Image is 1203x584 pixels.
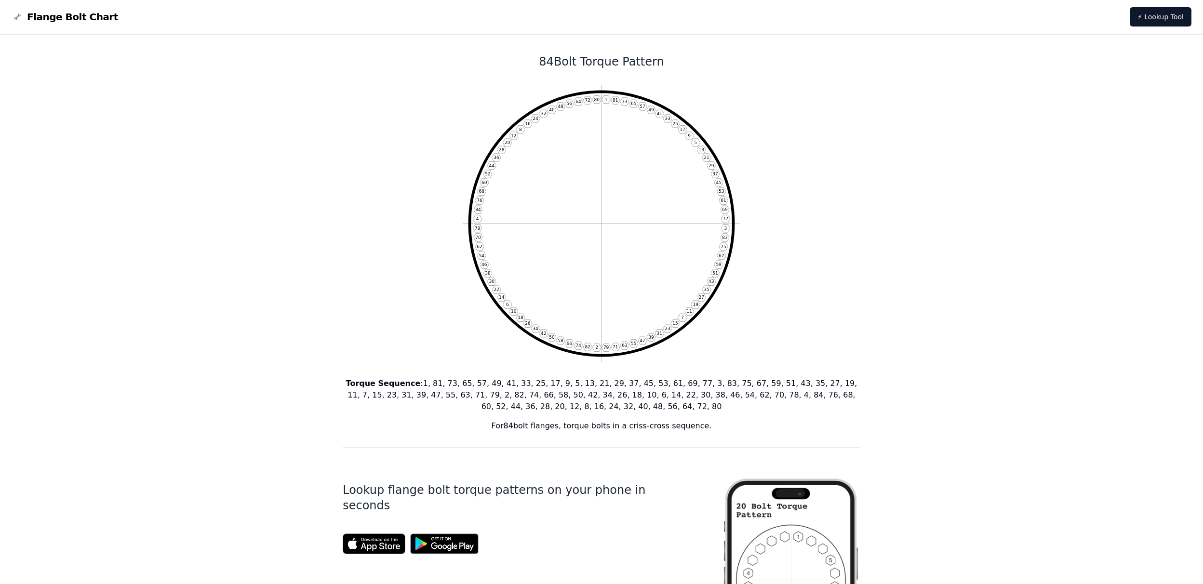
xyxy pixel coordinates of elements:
[499,295,505,300] text: 14
[525,321,531,326] text: 26
[585,345,590,349] text: 82
[605,97,608,102] text: 1
[12,11,23,23] img: Flange Bolt Chart Logo
[533,116,538,121] text: 24
[343,482,691,513] h1: Lookup flange bolt torque patterns on your phone in seconds
[343,378,860,412] p: : 1, 81, 73, 65, 57, 49, 41, 33, 25, 17, 9, 5, 13, 21, 29, 37, 45, 53, 61, 69, 77, 3, 83, 75, 67,...
[575,343,581,348] text: 74
[525,121,531,126] text: 16
[686,309,692,314] text: 11
[479,189,484,194] text: 68
[699,147,705,152] text: 13
[688,133,691,138] text: 9
[594,97,600,102] text: 80
[481,262,487,267] text: 46
[489,279,495,284] text: 30
[693,302,698,307] text: 19
[681,315,684,320] text: 7
[518,315,523,320] text: 18
[494,287,499,292] text: 22
[719,253,724,258] text: 67
[477,244,482,249] text: 62
[567,101,573,106] text: 56
[519,127,522,132] text: 8
[511,309,517,314] text: 10
[724,226,727,231] text: 3
[712,271,718,276] text: 51
[595,345,598,350] text: 2
[672,321,678,326] text: 15
[549,107,555,112] text: 40
[533,326,538,331] text: 34
[343,420,860,432] p: For 84 bolt flanges, torque bolts in a criss-cross sequence.
[485,172,491,176] text: 52
[494,155,499,160] text: 36
[558,338,563,343] text: 58
[648,335,654,340] text: 39
[613,98,618,103] text: 81
[613,345,618,349] text: 71
[704,155,709,160] text: 21
[716,262,722,267] text: 59
[719,189,724,194] text: 53
[694,140,697,145] text: 5
[485,271,491,276] text: 38
[640,104,645,109] text: 57
[481,180,487,185] text: 60
[477,198,482,203] text: 76
[476,216,479,221] text: 4
[475,226,481,231] text: 78
[12,10,118,24] a: Flange Bolt Chart LogoFlange Bolt Chart
[541,331,547,336] text: 42
[716,180,722,185] text: 45
[567,341,573,346] text: 66
[558,104,563,109] text: 48
[505,140,510,145] text: 20
[343,533,405,554] img: App Store badge for the Flange Bolt Chart app
[712,172,718,176] text: 37
[721,198,726,203] text: 61
[343,54,860,69] h1: 84 Bolt Torque Pattern
[479,253,484,258] text: 54
[27,10,118,24] span: Flange Bolt Chart
[722,235,728,240] text: 83
[1130,7,1191,27] a: ⚡ Lookup Tool
[699,295,705,300] text: 27
[708,279,714,284] text: 43
[657,331,663,336] text: 31
[657,111,663,116] text: 41
[511,133,517,138] text: 12
[549,335,555,340] text: 50
[640,338,645,343] text: 47
[603,345,609,350] text: 79
[665,326,670,331] text: 23
[722,207,728,212] text: 69
[680,127,685,132] text: 17
[708,163,714,168] text: 29
[721,244,726,249] text: 75
[506,302,509,307] text: 6
[499,147,505,152] text: 28
[541,111,547,116] text: 32
[631,341,637,346] text: 55
[475,207,481,212] text: 84
[648,107,654,112] text: 49
[489,163,495,168] text: 44
[672,121,678,126] text: 25
[631,101,637,106] text: 65
[704,287,709,292] text: 35
[665,116,670,121] text: 33
[622,343,628,348] text: 63
[622,99,628,104] text: 73
[405,529,483,559] img: Get it on Google Play
[475,235,481,240] text: 70
[575,99,581,104] text: 64
[346,379,421,388] b: Torque Sequence
[723,216,729,221] text: 77
[585,98,590,103] text: 72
